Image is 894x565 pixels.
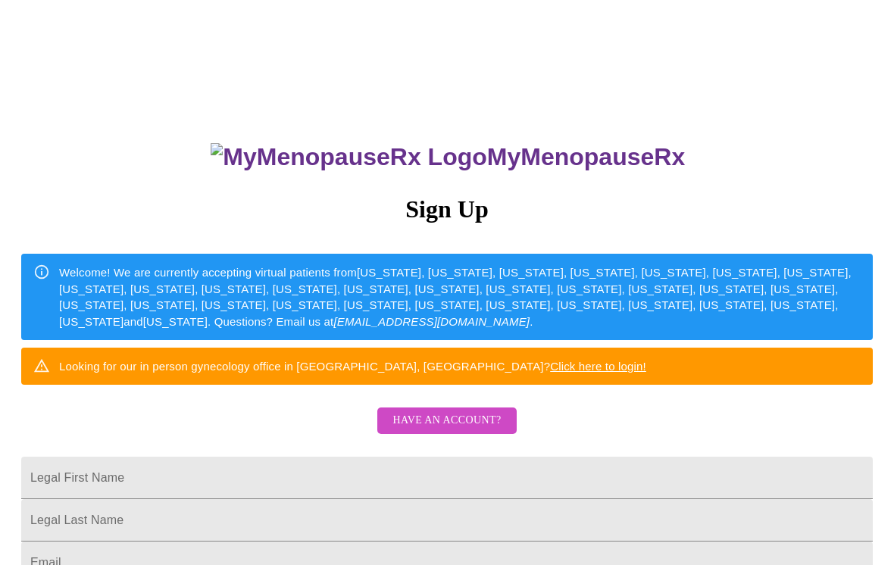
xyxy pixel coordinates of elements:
[21,195,873,223] h3: Sign Up
[59,352,646,380] div: Looking for our in person gynecology office in [GEOGRAPHIC_DATA], [GEOGRAPHIC_DATA]?
[392,411,501,430] span: Have an account?
[23,143,874,171] h3: MyMenopauseRx
[59,258,861,336] div: Welcome! We are currently accepting virtual patients from [US_STATE], [US_STATE], [US_STATE], [US...
[374,424,520,437] a: Have an account?
[333,315,530,328] em: [EMAIL_ADDRESS][DOMAIN_NAME]
[550,360,646,373] a: Click here to login!
[377,407,516,434] button: Have an account?
[211,143,486,171] img: MyMenopauseRx Logo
